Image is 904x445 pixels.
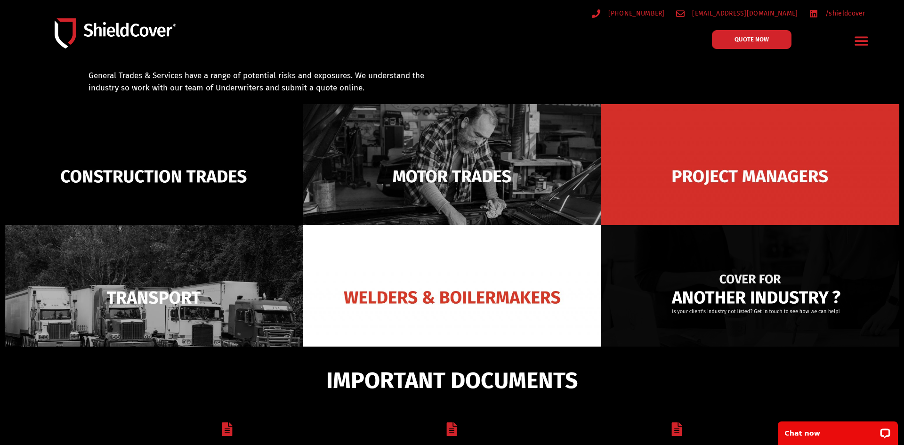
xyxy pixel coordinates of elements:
[809,8,865,19] a: /shieldcover
[606,8,665,19] span: [PHONE_NUMBER]
[89,70,440,94] p: General Trades & Services have a range of potential risks and exposures. We understand the indust...
[823,8,865,19] span: /shieldcover
[712,30,791,49] a: QUOTE NOW
[55,18,176,48] img: Shield-Cover-Underwriting-Australia-logo-full
[851,30,873,52] div: Menu Toggle
[676,8,798,19] a: [EMAIL_ADDRESS][DOMAIN_NAME]
[690,8,798,19] span: [EMAIL_ADDRESS][DOMAIN_NAME]
[734,36,769,42] span: QUOTE NOW
[592,8,665,19] a: [PHONE_NUMBER]
[326,372,578,389] span: IMPORTANT DOCUMENTS
[772,415,904,445] iframe: LiveChat chat widget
